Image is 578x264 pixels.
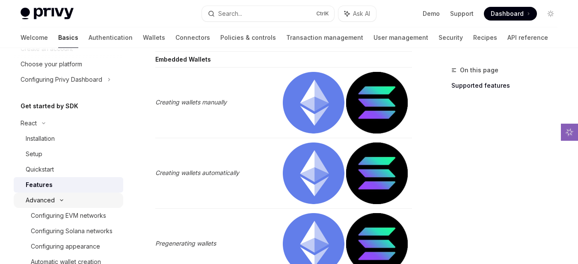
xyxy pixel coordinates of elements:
[14,208,123,223] a: Configuring EVM networks
[143,27,165,48] a: Wallets
[155,56,211,63] strong: Embedded Wallets
[346,72,408,133] img: solana.png
[353,9,370,18] span: Ask AI
[14,146,123,162] a: Setup
[31,211,106,221] div: Configuring EVM networks
[14,56,123,72] a: Choose your platform
[31,226,113,236] div: Configuring Solana networks
[14,162,123,177] a: Quickstart
[338,6,376,21] button: Ask AI
[460,65,498,75] span: On this page
[175,27,210,48] a: Connectors
[14,131,123,146] a: Installation
[58,27,78,48] a: Basics
[26,195,55,205] div: Advanced
[283,72,344,133] img: ethereum.png
[218,9,242,19] div: Search...
[21,27,48,48] a: Welcome
[26,180,53,190] div: Features
[439,27,463,48] a: Security
[202,6,335,21] button: Search...CtrlK
[544,7,557,21] button: Toggle dark mode
[31,241,100,252] div: Configuring appearance
[451,79,564,92] a: Supported features
[21,8,74,20] img: light logo
[450,9,474,18] a: Support
[484,7,537,21] a: Dashboard
[26,164,54,175] div: Quickstart
[286,27,363,48] a: Transaction management
[21,74,102,85] div: Configuring Privy Dashboard
[507,27,548,48] a: API reference
[220,27,276,48] a: Policies & controls
[89,27,133,48] a: Authentication
[155,169,239,176] em: Creating wallets automatically
[155,240,216,247] em: Pregenerating wallets
[155,98,227,106] em: Creating wallets manually
[491,9,524,18] span: Dashboard
[316,10,329,17] span: Ctrl K
[346,142,408,204] img: solana.png
[21,118,37,128] div: React
[473,27,497,48] a: Recipes
[373,27,428,48] a: User management
[14,177,123,193] a: Features
[283,142,344,204] img: ethereum.png
[21,101,78,111] h5: Get started by SDK
[14,239,123,254] a: Configuring appearance
[26,149,42,159] div: Setup
[26,133,55,144] div: Installation
[21,59,82,69] div: Choose your platform
[14,223,123,239] a: Configuring Solana networks
[423,9,440,18] a: Demo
